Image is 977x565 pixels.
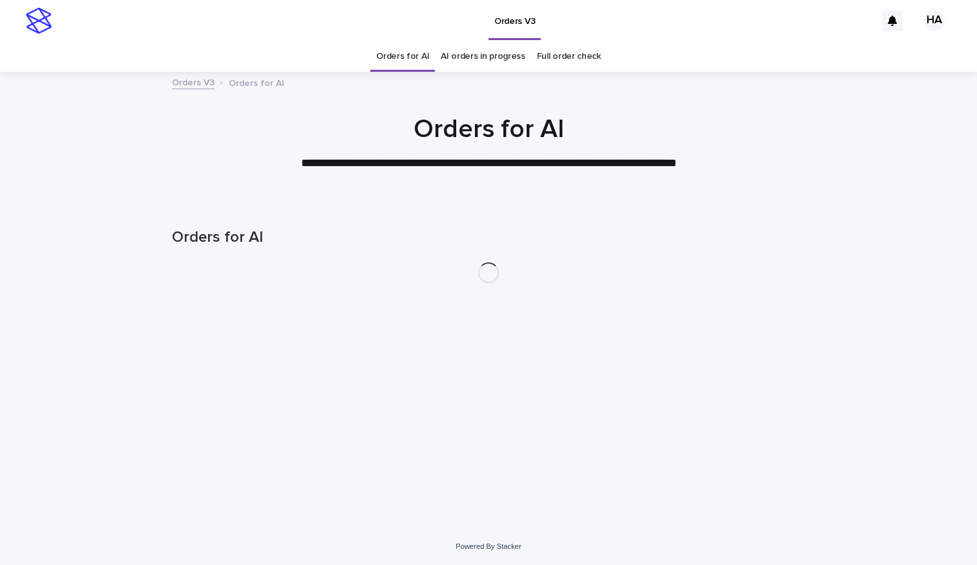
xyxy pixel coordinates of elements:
h1: Orders for AI [172,114,805,145]
h1: Orders for AI [172,228,805,247]
a: AI orders in progress [441,41,525,72]
a: Orders for AI [376,41,429,72]
p: Orders for AI [229,75,284,89]
div: HA [924,10,945,31]
a: Powered By Stacker [456,542,521,550]
a: Full order check [537,41,601,72]
a: Orders V3 [172,74,215,89]
img: stacker-logo-s-only.png [26,8,52,34]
